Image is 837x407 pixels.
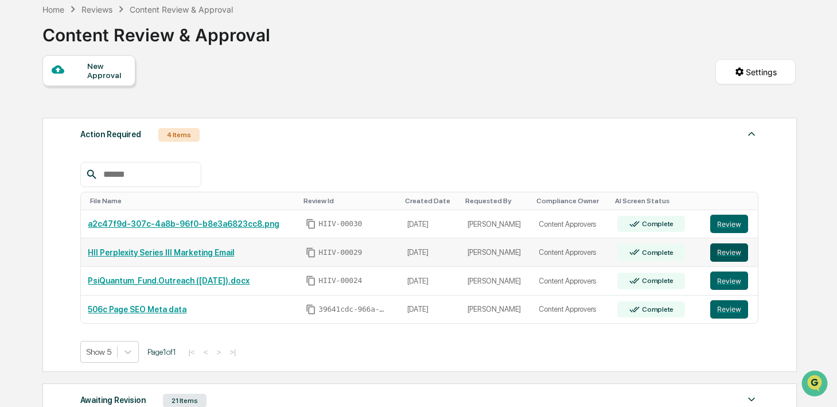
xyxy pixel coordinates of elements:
[39,99,145,108] div: We're available if you need us!
[745,127,758,141] img: caret
[400,238,461,267] td: [DATE]
[42,5,64,14] div: Home
[7,162,77,183] a: 🔎Data Lookup
[465,197,528,205] div: Toggle SortBy
[532,210,610,239] td: Content Approvers
[715,59,796,84] button: Settings
[461,296,532,324] td: [PERSON_NAME]
[318,219,362,228] span: HIIV-00030
[23,145,74,156] span: Preclearance
[42,15,270,45] div: Content Review & Approval
[81,194,139,203] a: Powered byPylon
[306,304,316,315] span: Copy Id
[710,243,752,262] a: Review
[400,210,461,239] td: [DATE]
[185,347,198,357] button: |<
[88,305,186,314] a: 506c Page SEO Meta data
[81,5,112,14] div: Reviews
[461,210,532,239] td: [PERSON_NAME]
[23,166,72,178] span: Data Lookup
[318,305,387,314] span: 39641cdc-966a-4e65-879f-2a6a777944d8
[710,272,752,290] a: Review
[200,347,212,357] button: <
[195,91,209,105] button: Start new chat
[640,305,674,313] div: Complete
[39,88,188,99] div: Start new chat
[87,61,126,80] div: New Approval
[83,146,92,155] div: 🗄️
[11,146,21,155] div: 🖐️
[710,243,748,262] button: Review
[710,215,752,233] a: Review
[536,197,606,205] div: Toggle SortBy
[11,168,21,177] div: 🔎
[213,347,224,357] button: >
[800,369,831,400] iframe: Open customer support
[745,393,758,406] img: caret
[80,127,141,142] div: Action Required
[710,300,748,319] button: Review
[640,277,674,285] div: Complete
[95,145,142,156] span: Attestations
[405,197,456,205] div: Toggle SortBy
[79,140,147,161] a: 🗄️Attestations
[615,197,698,205] div: Toggle SortBy
[532,296,610,324] td: Content Approvers
[11,24,209,42] p: How can we help?
[306,276,316,286] span: Copy Id
[88,248,234,257] a: HII Perplexity Series III Marketing Email
[318,248,362,257] span: HIIV-00029
[400,267,461,296] td: [DATE]
[114,195,139,203] span: Pylon
[130,5,233,14] div: Content Review & Approval
[88,219,279,228] a: a2c47f9d-307c-4a8b-96f0-b8e3a6823cc8.png
[710,300,752,319] a: Review
[461,267,532,296] td: [PERSON_NAME]
[532,238,610,267] td: Content Approvers
[640,249,674,257] div: Complete
[400,296,461,324] td: [DATE]
[710,272,748,290] button: Review
[226,347,239,357] button: >|
[7,140,79,161] a: 🖐️Preclearance
[303,197,395,205] div: Toggle SortBy
[90,197,294,205] div: Toggle SortBy
[306,219,316,229] span: Copy Id
[88,276,250,285] a: PsiQuantum_Fund.Outreach ([DATE]).docx
[710,215,748,233] button: Review
[158,128,200,142] div: 4 Items
[713,197,754,205] div: Toggle SortBy
[11,88,32,108] img: 1746055101610-c473b297-6a78-478c-a979-82029cc54cd1
[640,220,674,228] div: Complete
[461,238,532,267] td: [PERSON_NAME]
[306,247,316,258] span: Copy Id
[318,276,362,285] span: HIIV-00024
[532,267,610,296] td: Content Approvers
[147,347,176,356] span: Page 1 of 1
